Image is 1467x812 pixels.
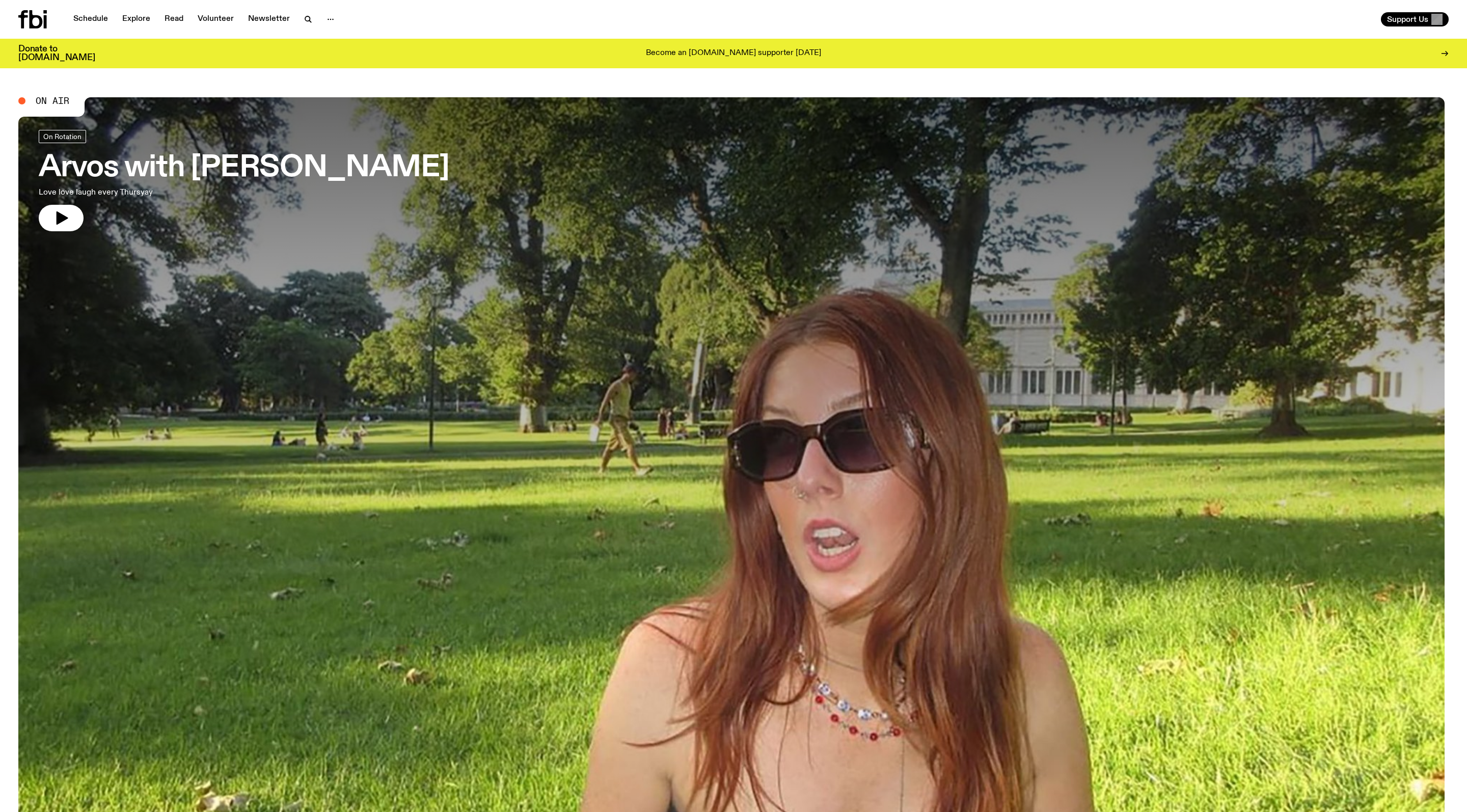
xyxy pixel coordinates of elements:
a: Arvos with [PERSON_NAME]Love love laugh every Thursyay [39,130,449,231]
a: Explore [116,12,156,26]
span: On Rotation [43,132,81,140]
a: Schedule [67,12,114,26]
a: On Rotation [39,130,86,143]
button: Support Us [1381,12,1449,26]
p: Become an [DOMAIN_NAME] supporter [DATE] [646,49,821,58]
a: Volunteer [192,12,240,26]
a: Newsletter [242,12,296,26]
h3: Donate to [DOMAIN_NAME] [18,45,95,62]
a: Read [158,12,189,26]
span: Support Us [1387,15,1428,24]
p: Love love laugh every Thursyay [39,186,300,199]
span: On Air [36,96,69,105]
h3: Arvos with [PERSON_NAME] [39,154,449,182]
